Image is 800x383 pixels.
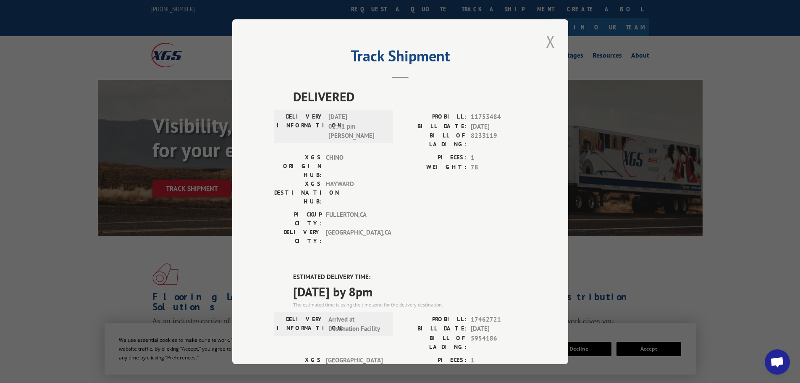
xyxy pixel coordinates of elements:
[326,153,383,180] span: CHINO
[326,210,383,228] span: FULLERTON , CA
[471,162,526,172] span: 78
[400,324,467,334] label: BILL DATE:
[293,87,526,106] span: DELIVERED
[471,324,526,334] span: [DATE]
[274,210,322,228] label: PICKUP CITY:
[400,131,467,149] label: BILL OF LADING:
[400,314,467,324] label: PROBILL:
[328,112,385,141] span: [DATE] 02:41 pm [PERSON_NAME]
[471,333,526,351] span: 5954186
[765,349,790,375] a: Open chat
[471,314,526,324] span: 17462721
[400,333,467,351] label: BILL OF LADING:
[293,282,526,301] span: [DATE] by 8pm
[471,153,526,163] span: 1
[326,228,383,246] span: [GEOGRAPHIC_DATA] , CA
[471,355,526,365] span: 1
[293,301,526,308] div: The estimated time is using the time zone for the delivery destination.
[277,314,324,333] label: DELIVERY INFORMATION:
[400,162,467,172] label: WEIGHT:
[274,50,526,66] h2: Track Shipment
[471,122,526,131] span: [DATE]
[400,355,467,365] label: PIECES:
[400,153,467,163] label: PIECES:
[274,228,322,246] label: DELIVERY CITY:
[326,355,383,382] span: [GEOGRAPHIC_DATA]
[274,355,322,382] label: XGS ORIGIN HUB:
[293,272,526,282] label: ESTIMATED DELIVERY TIME:
[543,30,558,53] button: Close modal
[328,314,385,333] span: Arrived at Destination Facility
[274,153,322,180] label: XGS ORIGIN HUB:
[274,180,322,206] label: XGS DESTINATION HUB:
[400,122,467,131] label: BILL DATE:
[471,112,526,122] span: 11753484
[400,112,467,122] label: PROBILL:
[471,131,526,149] span: 8233119
[326,180,383,206] span: HAYWARD
[277,112,324,141] label: DELIVERY INFORMATION:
